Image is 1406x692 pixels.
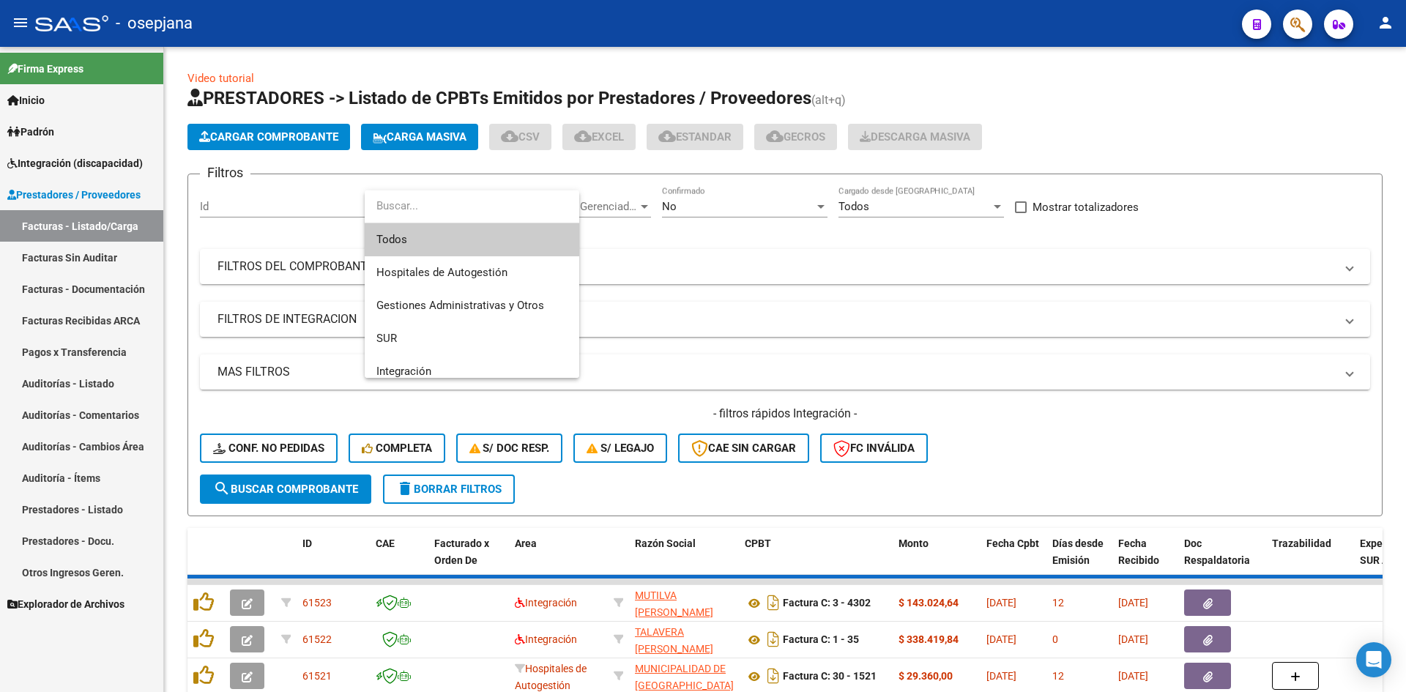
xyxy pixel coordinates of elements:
div: Open Intercom Messenger [1356,642,1391,677]
span: SUR [376,332,397,345]
input: dropdown search [365,190,579,223]
span: Integración [376,365,431,378]
span: Todos [376,223,568,256]
span: Hospitales de Autogestión [376,266,507,279]
span: Gestiones Administrativas y Otros [376,299,544,312]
